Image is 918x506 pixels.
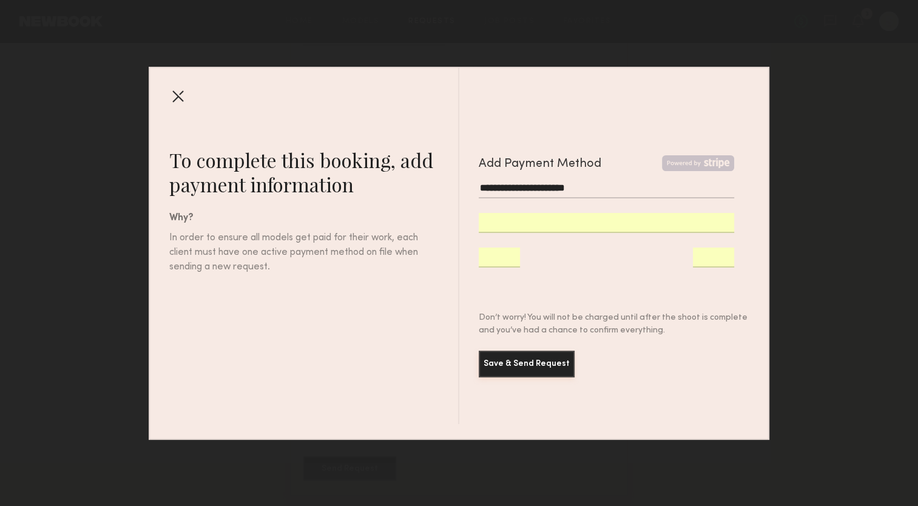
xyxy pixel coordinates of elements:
[169,211,458,226] div: Why?
[169,148,458,197] div: To complete this booking, add payment information
[479,217,735,228] iframe: Secure card number input frame
[169,231,419,274] div: In order to ensure all models get paid for their work, each client must have one active payment m...
[693,251,734,263] iframe: Secure CVC input frame
[479,155,601,174] div: Add Payment Method
[479,351,575,377] button: Save & Send Request
[479,311,749,337] div: Don’t worry! You will not be charged until after the shoot is complete and you’ve had a chance to...
[479,251,520,263] iframe: Secure expiration date input frame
